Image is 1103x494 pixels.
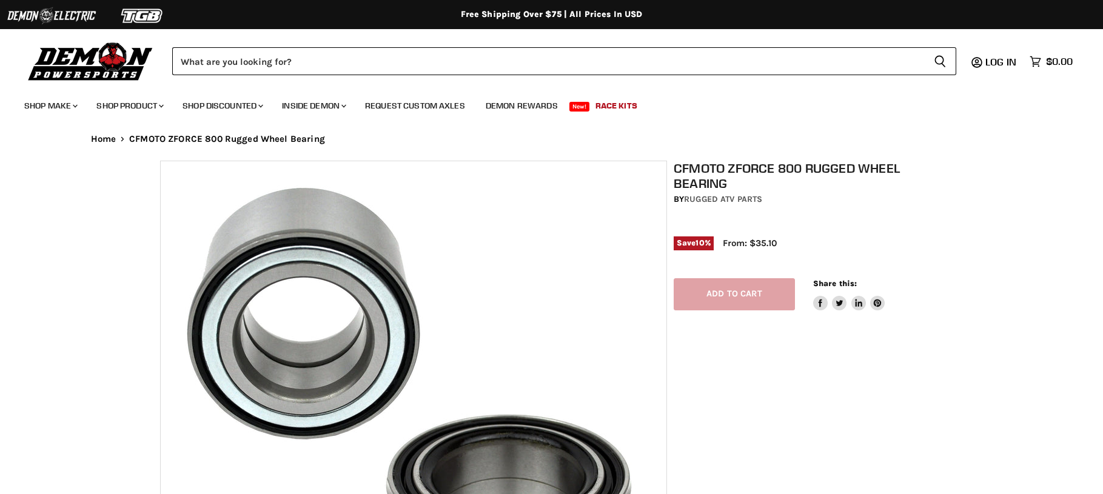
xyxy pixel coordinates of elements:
[477,93,567,118] a: Demon Rewards
[172,47,924,75] input: Search
[980,56,1024,67] a: Log in
[273,93,354,118] a: Inside Demon
[173,93,270,118] a: Shop Discounted
[813,279,857,288] span: Share this:
[87,93,171,118] a: Shop Product
[91,134,116,144] a: Home
[674,193,950,206] div: by
[356,93,474,118] a: Request Custom Axles
[924,47,956,75] button: Search
[813,278,885,310] aside: Share this:
[172,47,956,75] form: Product
[15,88,1070,118] ul: Main menu
[985,56,1016,68] span: Log in
[586,93,646,118] a: Race Kits
[67,134,1037,144] nav: Breadcrumbs
[696,238,704,247] span: 10
[24,39,157,82] img: Demon Powersports
[129,134,325,144] span: CFMOTO ZFORCE 800 Rugged Wheel Bearing
[674,161,950,191] h1: CFMOTO ZFORCE 800 Rugged Wheel Bearing
[1024,53,1079,70] a: $0.00
[723,238,777,249] span: From: $35.10
[674,236,714,250] span: Save %
[67,9,1037,20] div: Free Shipping Over $75 | All Prices In USD
[6,4,97,27] img: Demon Electric Logo 2
[684,194,762,204] a: Rugged ATV Parts
[569,102,590,112] span: New!
[97,4,188,27] img: TGB Logo 2
[1046,56,1073,67] span: $0.00
[15,93,85,118] a: Shop Make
